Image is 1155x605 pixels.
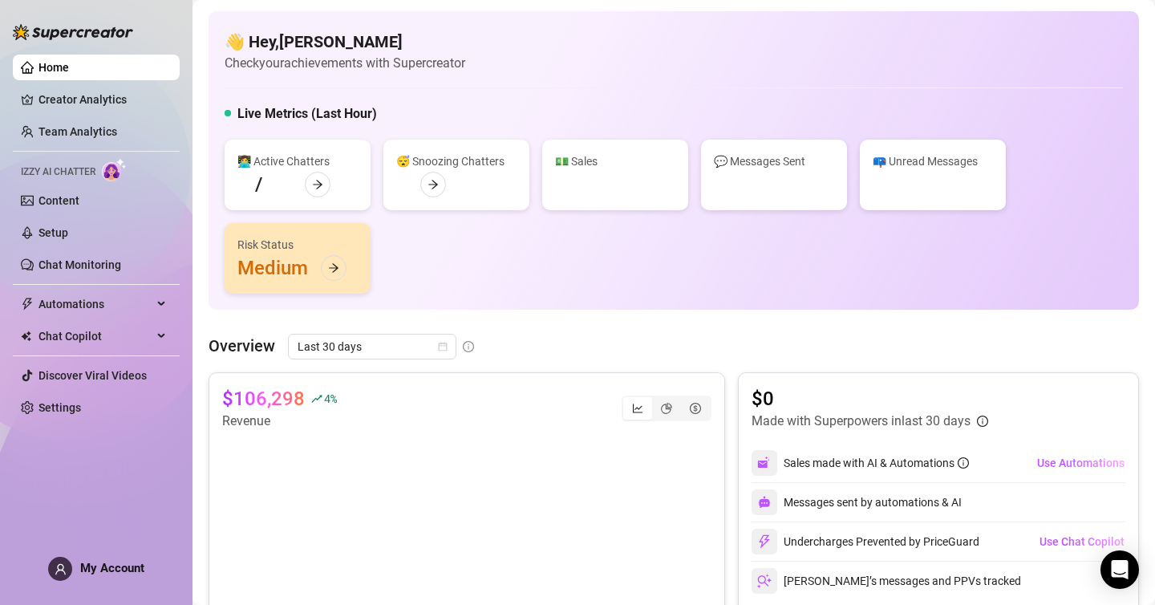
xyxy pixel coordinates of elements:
article: Made with Superpowers in last 30 days [752,412,971,431]
div: 😴 Snoozing Chatters [396,152,517,170]
span: pie-chart [661,403,672,414]
span: arrow-right [328,262,339,274]
span: calendar [438,342,448,351]
button: Use Automations [1036,450,1125,476]
article: Check your achievements with Supercreator [225,53,465,73]
div: 📪 Unread Messages [873,152,993,170]
span: user [55,563,67,575]
a: Setup [38,226,68,239]
span: arrow-right [428,179,439,190]
a: Settings [38,401,81,414]
article: $0 [752,386,988,412]
span: Use Automations [1037,457,1125,469]
span: dollar-circle [690,403,701,414]
span: info-circle [463,341,474,352]
img: AI Chatter [102,158,127,181]
div: segmented control [622,396,711,421]
div: Messages sent by automations & AI [752,489,962,515]
button: Use Chat Copilot [1039,529,1125,554]
span: 4 % [324,391,336,406]
article: Revenue [222,412,336,431]
a: Content [38,194,79,207]
img: svg%3e [757,456,772,470]
span: Chat Copilot [38,323,152,349]
span: info-circle [977,416,988,427]
div: 💵 Sales [555,152,675,170]
span: line-chart [632,403,643,414]
img: Chat Copilot [21,331,31,342]
div: 👩‍💻 Active Chatters [237,152,358,170]
span: Izzy AI Chatter [21,164,95,180]
h5: Live Metrics (Last Hour) [237,104,377,124]
img: svg%3e [757,574,772,588]
a: Home [38,61,69,74]
span: thunderbolt [21,298,34,311]
a: Discover Viral Videos [38,369,147,382]
img: svg%3e [758,496,771,509]
span: Automations [38,291,152,317]
div: Risk Status [237,236,358,254]
span: rise [311,393,322,404]
div: Sales made with AI & Automations [784,454,969,472]
img: logo-BBDzfeDw.svg [13,24,133,40]
span: My Account [80,561,144,575]
a: Team Analytics [38,125,117,138]
a: Chat Monitoring [38,258,121,271]
span: info-circle [958,457,969,469]
h4: 👋 Hey, [PERSON_NAME] [225,30,465,53]
article: Overview [209,334,275,358]
div: 💬 Messages Sent [714,152,834,170]
span: Use Chat Copilot [1039,535,1125,548]
img: svg%3e [757,534,772,549]
span: arrow-right [312,179,323,190]
a: Creator Analytics [38,87,167,112]
article: $106,298 [222,386,305,412]
div: Open Intercom Messenger [1100,550,1139,589]
span: Last 30 days [298,335,447,359]
div: Undercharges Prevented by PriceGuard [752,529,979,554]
div: [PERSON_NAME]’s messages and PPVs tracked [752,568,1021,594]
